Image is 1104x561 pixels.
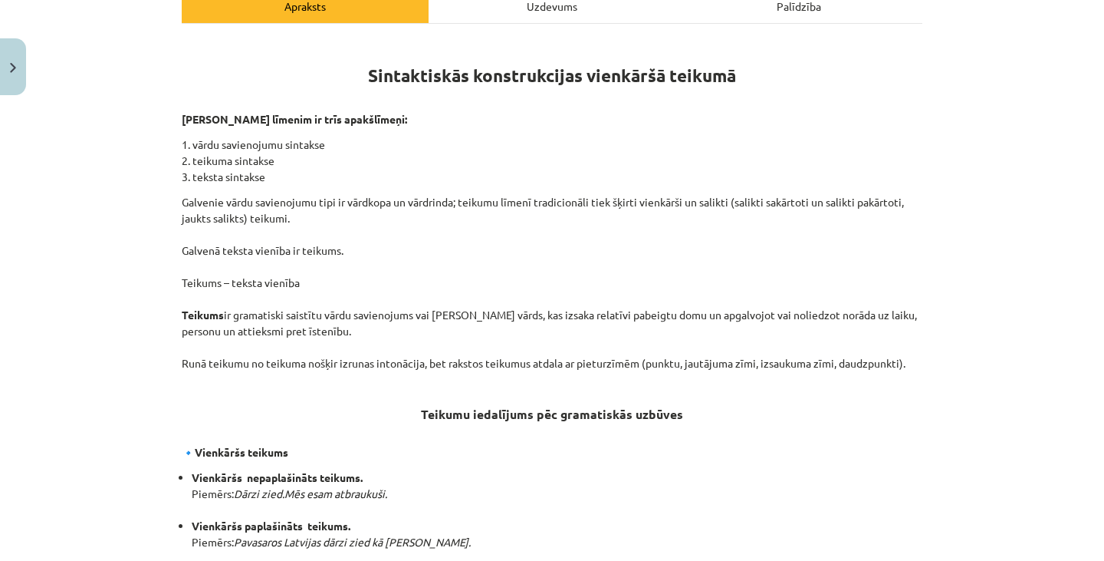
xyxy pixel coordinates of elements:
[182,308,224,322] strong: Teikums
[182,137,922,185] p: 1. vārdu savienojumu sintakse 2. teikuma sintakse 3. teksta sintakse
[192,518,922,550] li: Piemērs:
[234,487,387,500] em: Dārzi zied.Mēs esam atbraukuši.
[182,428,922,460] p: 🔹
[182,194,922,371] p: Galvenie vārdu savienojumu tipi ir vārdkopa un vārdrinda; teikumu līmenī tradicionāli tiek šķirti...
[421,406,683,422] strong: Teikumu iedalījums pēc gramatiskās uzbūves
[368,64,736,87] strong: Sintaktiskās konstrukcijas vienkāršā teikumā
[10,63,16,73] img: icon-close-lesson-0947bae3869378f0d4975bcd49f059093ad1ed9edebbc8119c70593378902aed.svg
[192,470,363,484] strong: Vienkāršs nepaplašināts teikums.
[195,445,288,459] strong: Vienkāršs teikums
[192,470,922,518] li: Piemērs:
[234,535,471,549] em: Pavasaros Latvijas dārzi zied kā [PERSON_NAME].
[182,112,407,126] strong: [PERSON_NAME] līmenim ir trīs apakšlīmeņi:
[192,519,350,533] strong: Vienkāršs paplašināts teikums.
